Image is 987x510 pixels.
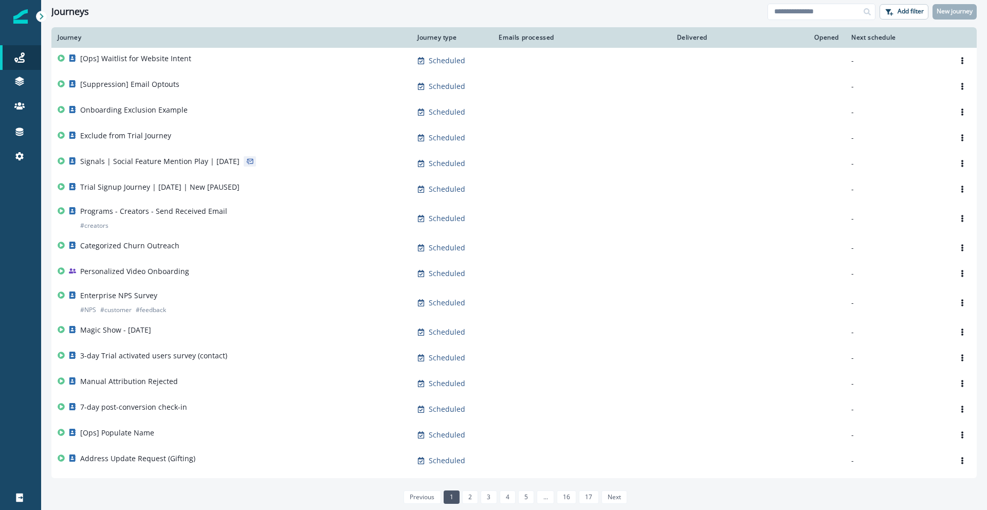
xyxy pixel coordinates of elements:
button: Options [954,295,971,311]
p: Categorized Churn Outreach [80,241,179,251]
p: Manual Attribution Rejected [80,376,178,387]
a: Page 4 [500,490,516,504]
p: - [851,456,942,466]
p: 7-day post-conversion check-in [80,402,187,412]
p: - [851,107,942,117]
p: Scheduled [429,213,465,224]
p: - [851,213,942,224]
p: [Suppression] Email Optouts [80,79,179,89]
p: # customer [100,305,132,315]
a: Page 2 [462,490,478,504]
p: - [851,133,942,143]
p: Personalized Video Onboarding [80,266,189,277]
div: Journey type [417,33,482,42]
p: Scheduled [429,298,465,308]
a: 3-day Trial activated users survey (contact)Scheduled--Options [51,345,977,371]
p: Address Update Request (Gifting) [80,453,195,464]
p: # NPS [80,305,96,315]
a: Unbooked Pros Call OfferingScheduled--Options [51,473,977,499]
button: Options [954,240,971,256]
button: Options [954,427,971,443]
button: Options [954,104,971,120]
p: Scheduled [429,107,465,117]
button: Options [954,156,971,171]
p: - [851,184,942,194]
p: Scheduled [429,243,465,253]
p: Scheduled [429,404,465,414]
button: Options [954,53,971,68]
button: Options [954,211,971,226]
p: Scheduled [429,56,465,66]
p: - [851,268,942,279]
a: Page 5 [518,490,534,504]
div: Emails processed [495,33,554,42]
a: [Ops] Populate NameScheduled--Options [51,422,977,448]
p: Trial Signup Journey | [DATE] | New [PAUSED] [80,182,240,192]
p: - [851,298,942,308]
button: Options [954,266,971,281]
p: 3-day Trial activated users survey (contact) [80,351,227,361]
button: Options [954,402,971,417]
a: Personalized Video OnboardingScheduled--Options [51,261,977,286]
a: Onboarding Exclusion ExampleScheduled--Options [51,99,977,125]
a: Trial Signup Journey | [DATE] | New [PAUSED]Scheduled--Options [51,176,977,202]
a: Next page [601,490,627,504]
h1: Journeys [51,6,89,17]
p: Add filter [898,8,924,15]
p: Magic Show - [DATE] [80,325,151,335]
div: Delivered [566,33,707,42]
p: - [851,353,942,363]
button: Options [954,324,971,340]
a: Manual Attribution RejectedScheduled--Options [51,371,977,396]
a: Magic Show - [DATE]Scheduled--Options [51,319,977,345]
p: - [851,243,942,253]
a: Signals | Social Feature Mention Play | [DATE]Scheduled--Options [51,151,977,176]
p: Scheduled [429,353,465,363]
p: - [851,327,942,337]
p: Onboarding Exclusion Example [80,105,188,115]
button: Options [954,130,971,145]
a: Jump forward [537,490,554,504]
div: Next schedule [851,33,942,42]
p: Scheduled [429,378,465,389]
p: [Ops] Populate Name [80,428,154,438]
button: Options [954,453,971,468]
p: - [851,56,942,66]
p: Scheduled [429,456,465,466]
p: Scheduled [429,81,465,92]
div: Journey [58,33,405,42]
img: Inflection [13,9,28,24]
p: - [851,404,942,414]
div: Opened [720,33,839,42]
p: Scheduled [429,327,465,337]
button: Options [954,376,971,391]
button: Options [954,350,971,366]
button: New journey [933,4,977,20]
p: - [851,378,942,389]
a: Programs - Creators - Send Received Email#creatorsScheduled--Options [51,202,977,235]
button: Options [954,181,971,197]
p: Enterprise NPS Survey [80,290,157,301]
p: - [851,158,942,169]
a: [Suppression] Email OptoutsScheduled--Options [51,74,977,99]
p: New journey [937,8,973,15]
p: Scheduled [429,268,465,279]
p: Scheduled [429,184,465,194]
a: 7-day post-conversion check-inScheduled--Options [51,396,977,422]
p: Exclude from Trial Journey [80,131,171,141]
a: Page 1 is your current page [444,490,460,504]
p: - [851,81,942,92]
p: # creators [80,221,108,231]
a: Page 3 [481,490,497,504]
a: Address Update Request (Gifting)Scheduled--Options [51,448,977,473]
a: Exclude from Trial JourneyScheduled--Options [51,125,977,151]
p: - [851,430,942,440]
p: Scheduled [429,133,465,143]
ul: Pagination [401,490,627,504]
a: Enterprise NPS Survey#NPS#customer#feedbackScheduled--Options [51,286,977,319]
a: Page 17 [579,490,598,504]
p: Scheduled [429,158,465,169]
p: Programs - Creators - Send Received Email [80,206,227,216]
button: Add filter [880,4,928,20]
a: Page 16 [557,490,576,504]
